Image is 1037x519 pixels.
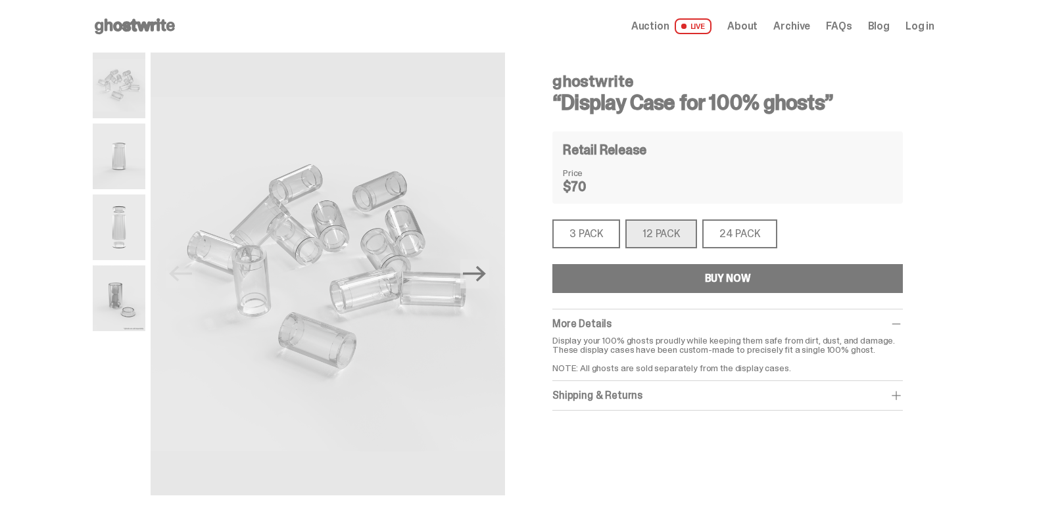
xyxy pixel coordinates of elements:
[563,180,629,193] dd: $70
[460,259,489,288] button: Next
[552,264,903,293] button: BUY NOW
[625,219,697,248] div: 12 PACK
[552,336,903,372] p: Display your 100% ghosts proudly while keeping them safe from dirt, dust, and damage. These displ...
[552,219,620,248] div: 3 PACK
[93,124,145,189] img: display%20case%201.png
[93,265,145,331] img: display%20case%20example.png
[151,53,505,495] img: display%20cases%2012.png
[727,21,758,32] a: About
[93,194,145,260] img: display%20case%20open.png
[702,219,777,248] div: 24 PACK
[93,53,145,118] img: display%20cases%2012.png
[563,168,629,177] dt: Price
[631,21,669,32] span: Auction
[631,18,711,34] a: Auction LIVE
[675,18,712,34] span: LIVE
[563,143,646,156] h4: Retail Release
[773,21,810,32] a: Archive
[552,74,903,89] h4: ghostwrite
[552,317,612,330] span: More Details
[705,273,751,284] div: BUY NOW
[552,389,903,402] div: Shipping & Returns
[552,92,903,113] h3: “Display Case for 100% ghosts”
[826,21,852,32] a: FAQs
[905,21,934,32] a: Log in
[868,21,890,32] a: Blog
